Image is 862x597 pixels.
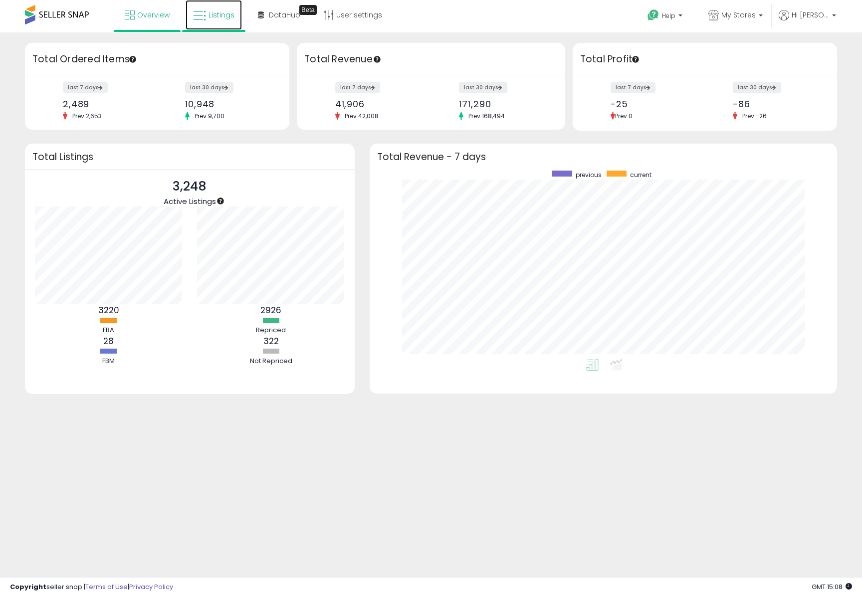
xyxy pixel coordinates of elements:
span: Prev: 0 [615,112,633,120]
span: Prev: 42,008 [340,112,384,120]
div: -25 [611,99,697,109]
i: Get Help [647,9,659,21]
h3: Total Listings [32,153,347,161]
span: current [630,171,651,179]
label: last 30 days [733,82,781,93]
h3: Total Revenue - 7 days [377,153,830,161]
div: 10,948 [185,99,272,109]
span: Active Listings [164,196,216,206]
div: FBM [79,357,139,366]
span: Prev: 2,653 [67,112,107,120]
a: Hi [PERSON_NAME] [779,10,836,32]
a: Help [640,1,692,32]
label: last 30 days [185,82,233,93]
label: last 7 days [335,82,380,93]
div: Tooltip anchor [216,197,225,205]
b: 2926 [260,304,281,316]
div: Tooltip anchor [299,5,317,15]
span: Overview [137,10,170,20]
span: DataHub [269,10,300,20]
label: last 7 days [63,82,108,93]
b: 322 [263,335,279,347]
div: Not Repriced [241,357,301,366]
div: Repriced [241,326,301,335]
div: -86 [733,99,820,109]
div: 171,290 [459,99,547,109]
span: Help [662,11,675,20]
div: Tooltip anchor [631,55,640,64]
span: Prev: 9,700 [190,112,229,120]
div: 41,906 [335,99,424,109]
label: last 30 days [459,82,507,93]
b: 3220 [98,304,119,316]
div: 2,489 [63,99,150,109]
span: Listings [209,10,234,20]
h3: Total Profit [580,52,830,66]
span: Hi [PERSON_NAME] [792,10,829,20]
label: last 7 days [611,82,655,93]
span: My Stores [721,10,756,20]
p: 3,248 [164,177,216,196]
h3: Total Ordered Items [32,52,282,66]
div: Tooltip anchor [373,55,382,64]
span: Prev: -26 [737,112,772,120]
span: previous [576,171,602,179]
b: 28 [103,335,114,347]
h3: Total Revenue [304,52,558,66]
div: Tooltip anchor [128,55,137,64]
div: FBA [79,326,139,335]
span: Prev: 168,494 [463,112,510,120]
